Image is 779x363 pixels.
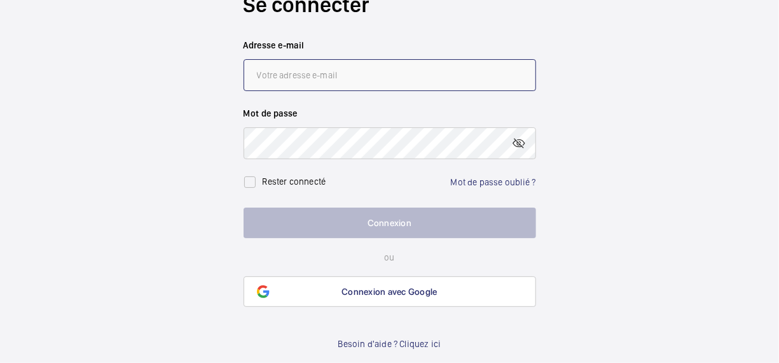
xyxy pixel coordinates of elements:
[338,338,441,350] a: Besoin d'aide ? Cliquez ici
[244,107,536,120] label: Mot de passe
[244,251,536,264] p: ou
[244,39,536,52] label: Adresse e-mail
[244,59,536,91] input: Votre adresse e-mail
[341,287,437,297] span: Connexion avec Google
[244,208,536,238] button: Connexion
[451,177,536,187] a: Mot de passe oublié ?
[263,176,326,187] label: Rester connecté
